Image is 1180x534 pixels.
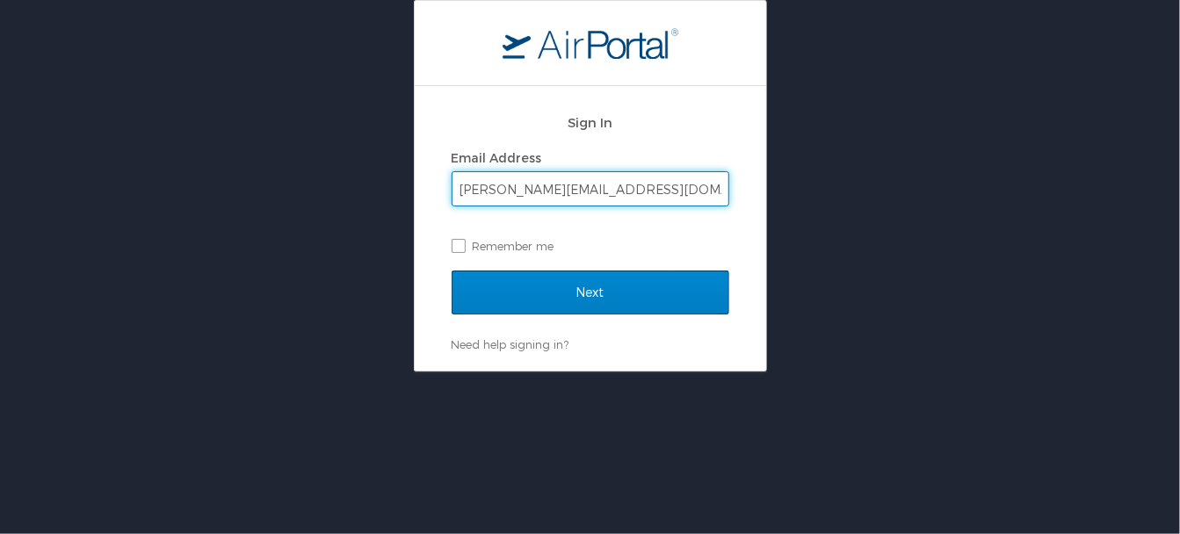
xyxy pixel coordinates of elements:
[452,271,729,314] input: Next
[452,233,729,259] label: Remember me
[452,150,542,165] label: Email Address
[452,337,569,351] a: Need help signing in?
[503,27,678,59] img: logo
[452,112,729,133] h2: Sign In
